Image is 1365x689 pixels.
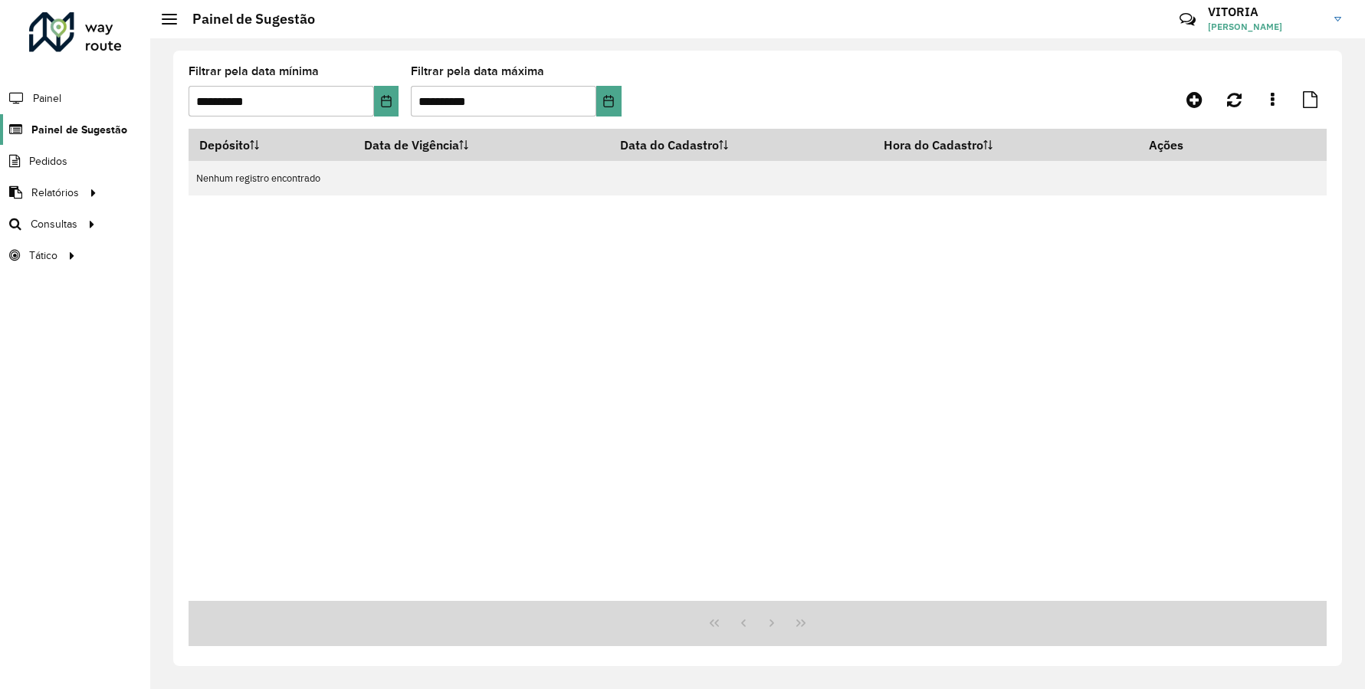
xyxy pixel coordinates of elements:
[29,153,67,169] span: Pedidos
[1171,3,1204,36] a: Contato Rápido
[33,90,61,107] span: Painel
[411,62,544,80] label: Filtrar pela data máxima
[31,122,127,138] span: Painel de Sugestão
[189,161,1327,195] td: Nenhum registro encontrado
[596,86,622,116] button: Choose Date
[609,129,873,161] th: Data do Cadastro
[189,62,319,80] label: Filtrar pela data mínima
[177,11,315,28] h2: Painel de Sugestão
[1138,129,1230,161] th: Ações
[31,216,77,232] span: Consultas
[189,129,353,161] th: Depósito
[353,129,609,161] th: Data de Vigência
[31,185,79,201] span: Relatórios
[374,86,399,116] button: Choose Date
[1208,5,1323,19] h3: VITORIA
[1208,20,1323,34] span: [PERSON_NAME]
[29,248,57,264] span: Tático
[873,129,1138,161] th: Hora do Cadastro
